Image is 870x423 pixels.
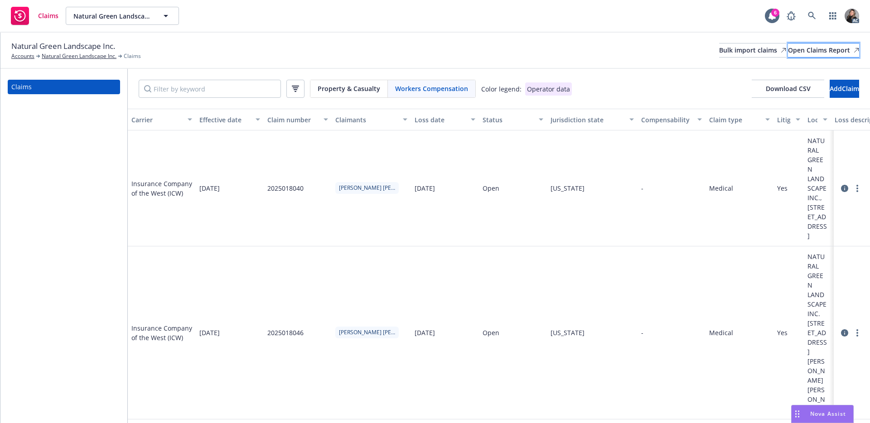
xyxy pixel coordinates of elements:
[641,115,692,125] div: Compensability
[131,115,182,125] div: Carrier
[267,115,318,125] div: Claim number
[810,410,846,418] span: Nova Assist
[483,115,533,125] div: Status
[824,7,842,25] a: Switch app
[267,328,304,337] div: 2025018046
[335,115,397,125] div: Claimants
[803,7,821,25] a: Search
[131,179,192,198] span: Insurance Company of the West (ICW)
[11,40,115,52] span: Natural Green Landscape Inc.
[807,136,827,240] div: NATURAL GREEN LANDSCAPE INC., [STREET_ADDRESS]
[479,109,547,130] button: Status
[199,183,220,193] span: [DATE]
[11,52,34,60] a: Accounts
[641,183,643,193] div: -
[777,115,790,125] div: Litigated
[139,80,281,98] input: Filter by keyword
[547,109,638,130] button: Jurisdiction state
[481,84,522,94] div: Color legend:
[124,52,141,60] span: Claims
[777,183,788,193] div: Yes
[830,80,859,98] button: AddClaim
[719,43,786,57] div: Bulk import claims
[415,183,435,193] div: [DATE]
[752,80,824,98] button: Download CSV
[415,328,435,337] div: [DATE]
[483,183,499,193] div: Open
[73,11,152,21] span: Natural Green Landscape Inc.
[792,405,803,423] div: Drag to move
[551,328,585,337] div: [US_STATE]
[830,84,859,93] span: Add Claim
[782,7,800,25] a: Report a Bug
[66,7,179,25] button: Natural Green Landscape Inc.
[773,109,804,130] button: Litigated
[42,52,116,60] a: Natural Green Landscape Inc.
[641,328,643,337] div: -
[199,328,220,337] span: [DATE]
[395,84,468,93] span: Workers Compensation
[551,183,585,193] div: [US_STATE]
[791,405,854,423] button: Nova Assist
[845,9,859,23] img: photo
[709,183,733,193] div: Medical
[264,109,332,130] button: Claim number
[128,109,196,130] button: Carrier
[318,84,380,93] span: Property & Casualty
[777,328,788,337] div: Yes
[804,109,831,130] button: Location
[339,184,395,192] span: [PERSON_NAME] [PERSON_NAME]
[852,327,863,338] a: more
[11,80,32,94] div: Claims
[766,84,811,93] span: Download CSV
[709,115,760,125] div: Claim type
[788,43,859,57] div: Open Claims Report
[339,328,395,336] span: [PERSON_NAME] [PERSON_NAME]
[483,328,499,337] div: Open
[551,115,624,125] div: Jurisdiction state
[706,109,773,130] button: Claim type
[131,323,192,342] span: Insurance Company of the West (ICW)
[38,12,58,19] span: Claims
[788,43,859,58] a: Open Claims Report
[771,9,779,17] div: 6
[332,109,411,130] button: Claimants
[411,109,479,130] button: Loss date
[807,115,817,125] div: Location
[638,109,706,130] button: Compensability
[415,115,465,125] div: Loss date
[196,109,264,130] button: Effective date
[709,328,733,337] div: Medical
[199,115,250,125] div: Effective date
[8,80,120,94] a: Claims
[719,43,786,58] a: Bulk import claims
[267,183,304,193] div: 2025018040
[807,252,827,413] div: NATURAL GREEN LANDSCAPE INC. [STREET_ADDRESS][PERSON_NAME][PERSON_NAME]
[525,82,572,96] div: Operator data
[852,183,863,194] a: more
